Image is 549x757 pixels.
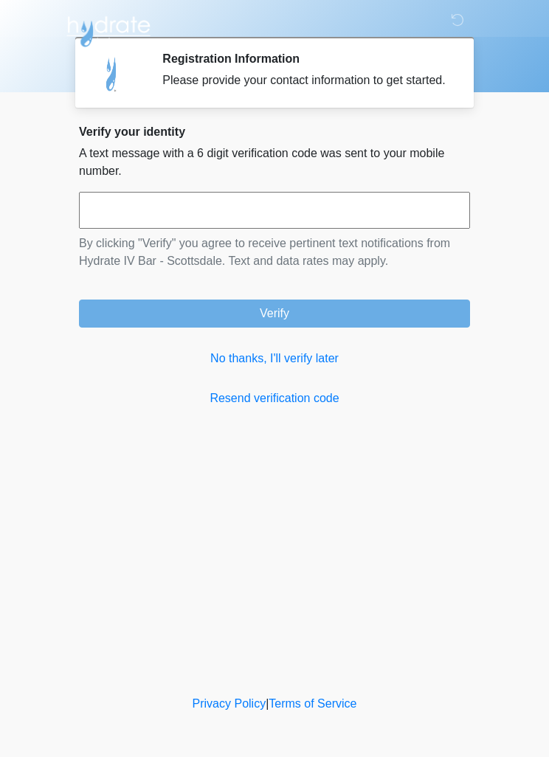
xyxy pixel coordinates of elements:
p: A text message with a 6 digit verification code was sent to your mobile number. [79,145,470,180]
a: Resend verification code [79,390,470,407]
a: Privacy Policy [193,697,266,710]
img: Hydrate IV Bar - Scottsdale Logo [64,11,153,48]
h2: Verify your identity [79,125,470,139]
a: Terms of Service [269,697,356,710]
div: Please provide your contact information to get started. [162,72,448,89]
a: | [266,697,269,710]
a: No thanks, I'll verify later [79,350,470,367]
button: Verify [79,300,470,328]
p: By clicking "Verify" you agree to receive pertinent text notifications from Hydrate IV Bar - Scot... [79,235,470,270]
img: Agent Avatar [90,52,134,96]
